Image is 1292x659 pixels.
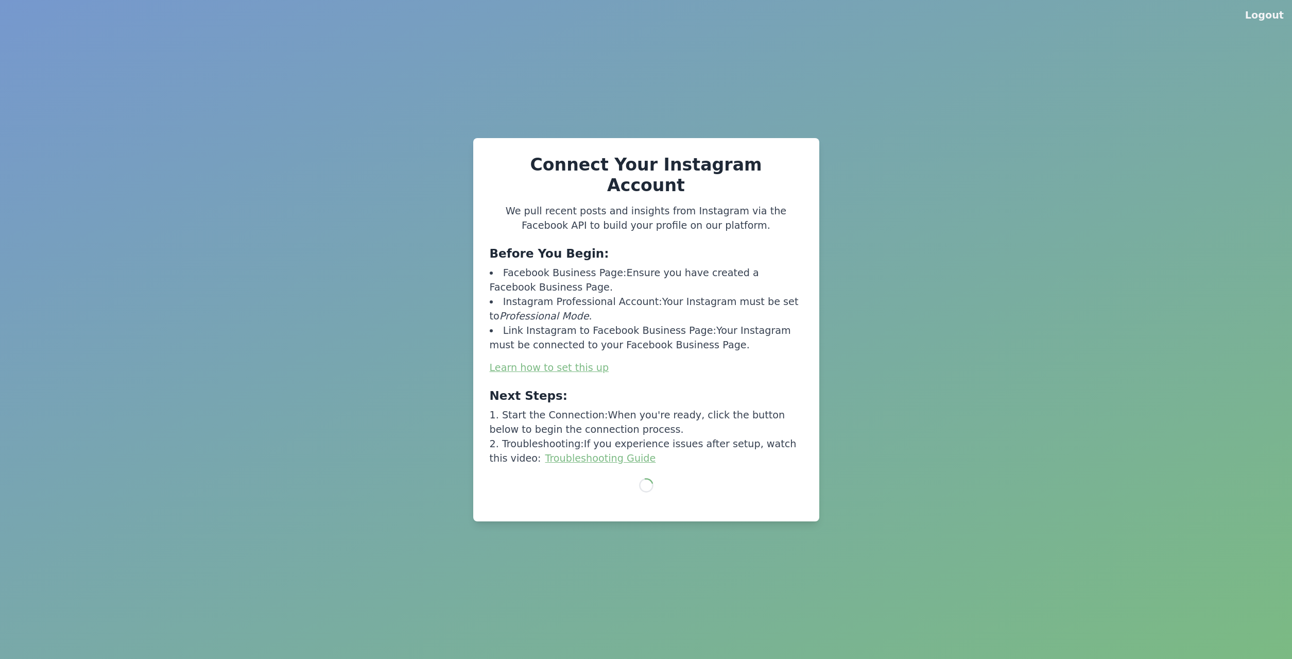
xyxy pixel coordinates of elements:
[503,267,627,279] span: Facebook Business Page:
[490,155,803,196] h2: Connect Your Instagram Account
[1245,8,1284,23] button: Logout
[490,295,803,324] li: Your Instagram must be set to .
[490,245,803,262] h3: Before You Begin:
[490,324,803,352] li: Your Instagram must be connected to your Facebook Business Page.
[490,266,803,295] li: Ensure you have created a Facebook Business Page.
[490,387,803,404] h3: Next Steps:
[503,296,662,308] span: Instagram Professional Account:
[502,409,608,421] span: Start the Connection:
[490,362,609,374] a: Learn how to set this up
[490,437,803,466] li: If you experience issues after setup, watch this video:
[503,325,716,336] span: Link Instagram to Facebook Business Page:
[545,452,656,464] a: Troubleshooting Guide
[490,204,803,233] p: We pull recent posts and insights from Instagram via the Facebook API to build your profile on ou...
[490,408,803,437] li: When you're ready, click the button below to begin the connection process.
[499,310,589,322] span: Professional Mode
[502,438,584,450] span: Troubleshooting:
